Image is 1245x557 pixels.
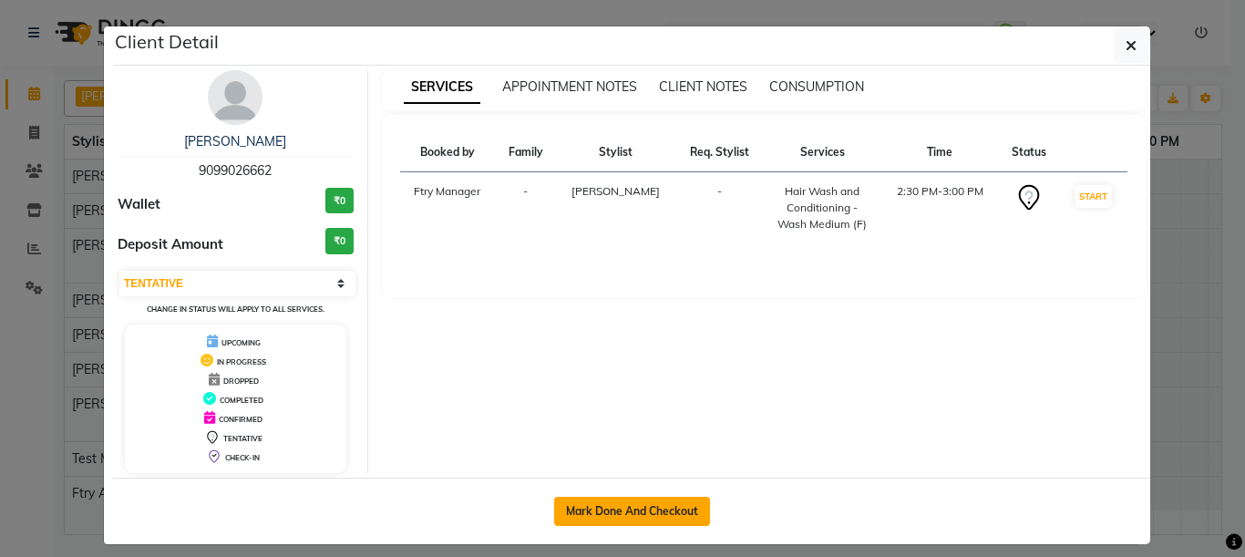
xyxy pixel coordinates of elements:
span: [PERSON_NAME] [571,184,660,198]
span: Deposit Amount [118,234,223,255]
span: Wallet [118,194,160,215]
span: CONFIRMED [219,415,262,424]
th: Booked by [400,133,496,172]
th: Family [495,133,556,172]
span: APPOINTMENT NOTES [502,78,637,95]
span: 9099026662 [199,162,272,179]
th: Status [998,133,1059,172]
span: CHECK-IN [225,453,260,462]
td: Ftry Manager [400,172,496,244]
span: UPCOMING [221,338,261,347]
span: IN PROGRESS [217,357,266,366]
span: SERVICES [404,71,480,104]
span: CLIENT NOTES [659,78,747,95]
th: Time [881,133,999,172]
button: Mark Done And Checkout [554,497,710,526]
th: Stylist [556,133,675,172]
span: TENTATIVE [223,434,262,443]
h5: Client Detail [115,28,219,56]
h3: ₹0 [325,188,354,214]
small: Change in status will apply to all services. [147,304,324,314]
span: DROPPED [223,376,259,386]
td: - [495,172,556,244]
th: Services [763,133,881,172]
button: START [1075,185,1112,208]
span: CONSUMPTION [769,78,864,95]
td: 2:30 PM-3:00 PM [881,172,999,244]
td: - [675,172,763,244]
span: COMPLETED [220,396,263,405]
h3: ₹0 [325,228,354,254]
div: Hair Wash and Conditioning - Wash Medium (F) [774,183,870,232]
a: [PERSON_NAME] [184,133,286,150]
img: avatar [208,70,262,125]
th: Req. Stylist [675,133,763,172]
